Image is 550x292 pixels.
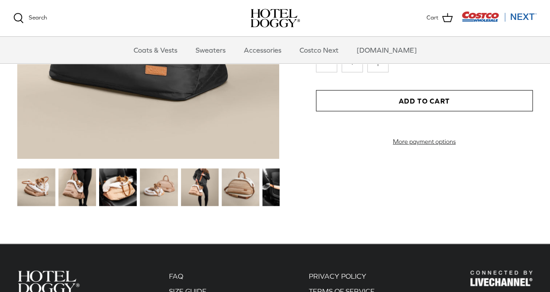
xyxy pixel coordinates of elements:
a: Visit Costco Next [462,17,537,23]
span: Cart [427,13,438,23]
a: Coats & Vests [126,37,185,63]
a: PRIVACY POLICY [309,272,366,280]
a: Sweaters [188,37,234,63]
img: Costco Next [462,11,537,22]
a: Search [13,13,47,23]
a: Costco Next [292,37,346,63]
img: Hotel Doggy Costco Next [470,271,532,286]
a: Accessories [236,37,289,63]
a: [DOMAIN_NAME] [349,37,425,63]
span: Search [29,14,47,21]
a: FAQ [169,272,183,280]
a: hoteldoggy.com hoteldoggycom [250,9,300,27]
img: hoteldoggycom [250,9,300,27]
a: Cart [427,12,453,24]
img: small dog in a tan dog carrier on a black seat in the car [99,169,137,206]
button: Add to Cart [316,90,533,111]
a: More payment options [316,138,533,146]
